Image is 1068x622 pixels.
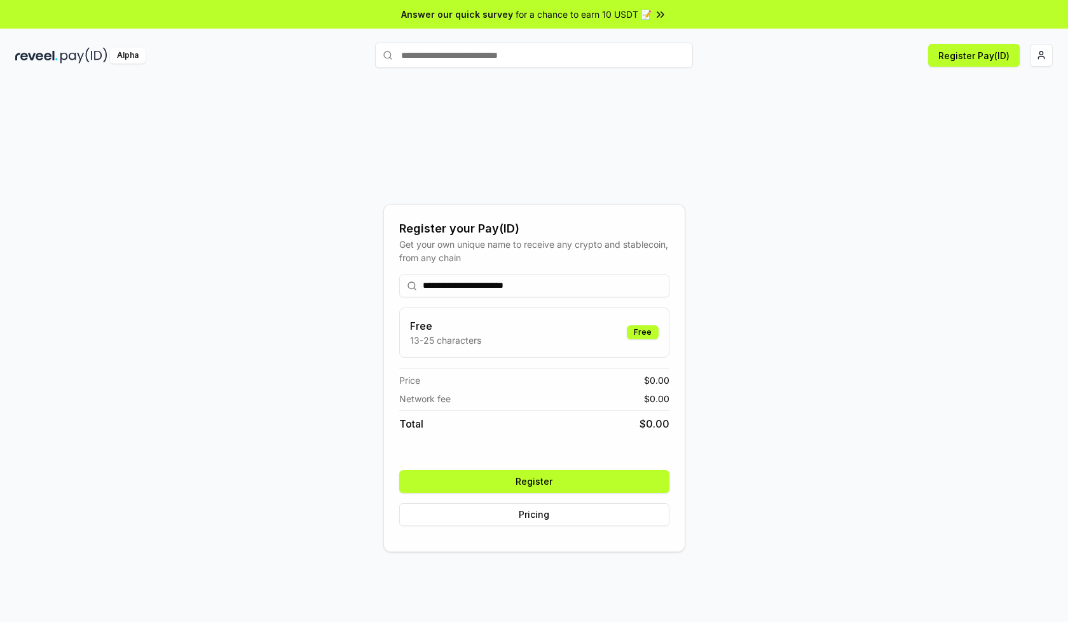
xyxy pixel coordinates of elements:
span: for a chance to earn 10 USDT 📝 [516,8,652,21]
div: Alpha [110,48,146,64]
img: pay_id [60,48,107,64]
button: Register Pay(ID) [928,44,1020,67]
span: $ 0.00 [640,416,669,431]
span: Network fee [399,392,451,405]
h3: Free [410,318,481,334]
p: 13-25 characters [410,334,481,347]
img: reveel_dark [15,48,58,64]
span: Total [399,416,423,431]
span: Answer our quick survey [401,8,513,21]
button: Pricing [399,503,669,526]
button: Register [399,470,669,493]
span: Price [399,374,420,387]
div: Free [627,325,659,339]
div: Register your Pay(ID) [399,220,669,238]
div: Get your own unique name to receive any crypto and stablecoin, from any chain [399,238,669,264]
span: $ 0.00 [644,374,669,387]
span: $ 0.00 [644,392,669,405]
